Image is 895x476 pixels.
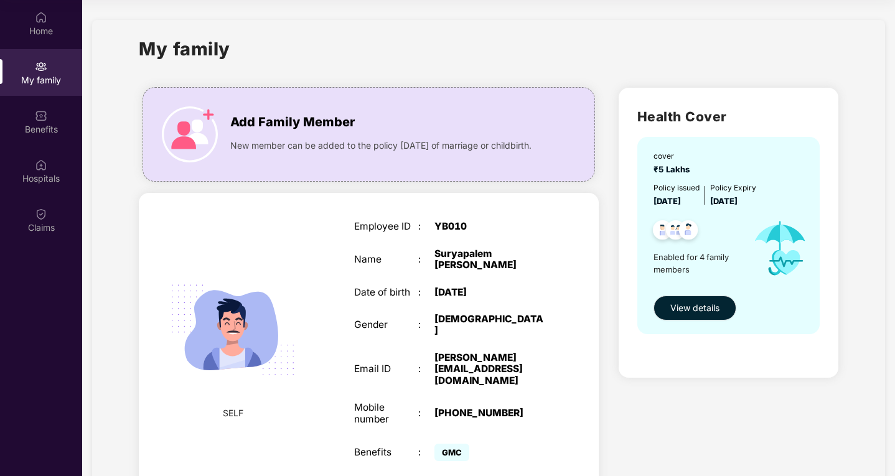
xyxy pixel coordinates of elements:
div: Policy Expiry [710,182,756,194]
img: svg+xml;base64,PHN2ZyB3aWR0aD0iMjAiIGhlaWdodD0iMjAiIHZpZXdCb3g9IjAgMCAyMCAyMCIgZmlsbD0ibm9uZSIgeG... [35,60,47,73]
div: [DATE] [434,287,546,298]
div: Email ID [354,363,418,375]
img: svg+xml;base64,PHN2ZyBpZD0iQ2xhaW0iIHhtbG5zPSJodHRwOi8vd3d3LnczLm9yZy8yMDAwL3N2ZyIgd2lkdGg9IjIwIi... [35,208,47,220]
div: [PERSON_NAME][EMAIL_ADDRESS][DOMAIN_NAME] [434,352,546,386]
img: svg+xml;base64,PHN2ZyBpZD0iSG9zcGl0YWxzIiB4bWxucz0iaHR0cDovL3d3dy53My5vcmcvMjAwMC9zdmciIHdpZHRoPS... [35,159,47,171]
div: Benefits [354,447,418,458]
img: icon [743,208,818,289]
div: Name [354,254,418,265]
span: Add Family Member [230,113,355,132]
div: YB010 [434,221,546,232]
span: [DATE] [654,196,681,206]
div: Employee ID [354,221,418,232]
h1: My family [139,35,230,63]
img: svg+xml;base64,PHN2ZyB4bWxucz0iaHR0cDovL3d3dy53My5vcmcvMjAwMC9zdmciIHdpZHRoPSI0OC45MTUiIGhlaWdodD... [660,217,691,247]
span: View details [670,301,719,315]
div: : [418,319,434,330]
span: New member can be added to the policy [DATE] of marriage or childbirth. [230,139,532,152]
h2: Health Cover [637,106,820,127]
div: : [418,363,434,375]
div: : [418,254,434,265]
div: : [418,447,434,458]
span: [DATE] [710,196,738,206]
span: ₹5 Lakhs [654,164,695,174]
div: Suryapalem [PERSON_NAME] [434,248,546,271]
div: : [418,221,434,232]
img: svg+xml;base64,PHN2ZyB4bWxucz0iaHR0cDovL3d3dy53My5vcmcvMjAwMC9zdmciIHdpZHRoPSI0OC45NDMiIGhlaWdodD... [673,217,704,247]
img: svg+xml;base64,PHN2ZyB4bWxucz0iaHR0cDovL3d3dy53My5vcmcvMjAwMC9zdmciIHdpZHRoPSIyMjQiIGhlaWdodD0iMT... [156,253,309,406]
div: Mobile number [354,402,418,425]
img: svg+xml;base64,PHN2ZyBpZD0iSG9tZSIgeG1sbnM9Imh0dHA6Ly93d3cudzMub3JnLzIwMDAvc3ZnIiB3aWR0aD0iMjAiIG... [35,11,47,24]
div: [PHONE_NUMBER] [434,408,546,419]
div: [DEMOGRAPHIC_DATA] [434,314,546,337]
div: : [418,287,434,298]
div: cover [654,151,695,162]
img: svg+xml;base64,PHN2ZyB4bWxucz0iaHR0cDovL3d3dy53My5vcmcvMjAwMC9zdmciIHdpZHRoPSI0OC45NDMiIGhlaWdodD... [647,217,678,247]
div: Gender [354,319,418,330]
div: : [418,408,434,419]
button: View details [654,296,736,320]
img: svg+xml;base64,PHN2ZyBpZD0iQmVuZWZpdHMiIHhtbG5zPSJodHRwOi8vd3d3LnczLm9yZy8yMDAwL3N2ZyIgd2lkdGg9Ij... [35,110,47,122]
img: icon [162,106,218,162]
span: GMC [434,444,469,461]
div: Policy issued [654,182,700,194]
div: Date of birth [354,287,418,298]
span: SELF [223,406,243,420]
span: Enabled for 4 family members [654,251,743,276]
